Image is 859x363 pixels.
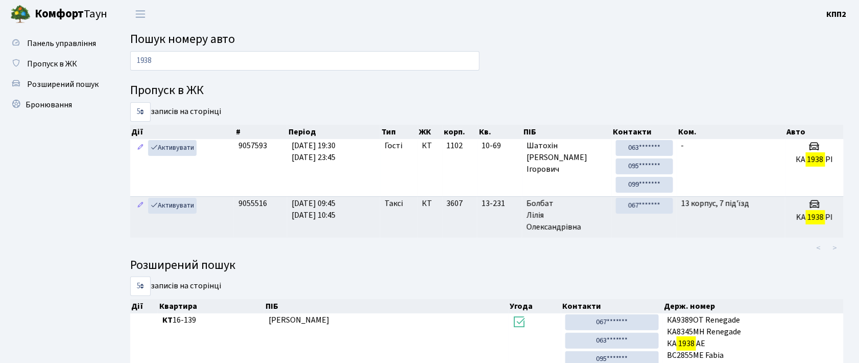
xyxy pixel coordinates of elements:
span: Болбат Лілія Олександрівна [527,198,608,233]
a: Редагувати [134,140,147,156]
span: 9055516 [238,198,267,209]
b: КПП2 [827,9,847,20]
button: Переключити навігацію [128,6,153,22]
h5: KA PІ [790,213,840,222]
span: Бронювання [26,99,72,110]
th: # [235,125,288,139]
mark: 1938 [677,336,696,351]
input: Пошук [130,51,480,71]
h5: КА PI [790,155,840,165]
th: Дії [130,299,158,313]
h4: Розширений пошук [130,258,844,273]
label: записів на сторінці [130,277,221,296]
th: Квартира [158,299,265,313]
span: Розширений пошук [27,79,99,90]
span: [PERSON_NAME] [269,314,329,326]
span: Пропуск в ЖК [27,58,77,70]
th: Тип [380,125,418,139]
img: logo.png [10,4,31,25]
span: 1102 [447,140,463,151]
th: ЖК [418,125,443,139]
select: записів на сторінці [130,277,151,296]
span: 3607 [447,198,463,209]
b: КТ [162,314,173,326]
span: Пошук номеру авто [130,30,235,48]
span: - [681,140,684,151]
select: записів на сторінці [130,102,151,122]
a: Розширений пошук [5,74,107,95]
span: КТ [422,140,439,152]
th: Кв. [478,125,523,139]
th: Ком. [677,125,785,139]
span: КА9389ОТ Renegade КА8345МН Renegade КА АЕ BC2855ME Fabia [667,314,840,361]
th: Угода [509,299,561,313]
a: Панель управління [5,33,107,54]
a: Пропуск в ЖК [5,54,107,74]
a: КПП2 [827,8,847,20]
span: Таун [35,6,107,23]
label: записів на сторінці [130,102,221,122]
span: 13 корпус, 7 під'їзд [681,198,749,209]
span: 10-69 [482,140,518,152]
th: Держ. номер [663,299,844,313]
span: КТ [422,198,439,210]
b: Комфорт [35,6,84,22]
a: Активувати [148,140,197,156]
th: ПІБ [265,299,509,313]
th: ПІБ [522,125,612,139]
span: 13-231 [482,198,518,210]
span: Гості [385,140,402,152]
th: Авто [786,125,844,139]
span: [DATE] 09:45 [DATE] 10:45 [292,198,336,221]
span: Шатохін [PERSON_NAME] Ігорович [527,140,608,175]
th: Період [288,125,381,139]
span: 9057593 [238,140,267,151]
span: Панель управління [27,38,96,49]
span: 16-139 [162,314,260,326]
span: [DATE] 19:30 [DATE] 23:45 [292,140,336,163]
mark: 1938 [806,152,825,167]
th: Дії [130,125,235,139]
a: Активувати [148,198,197,214]
th: Контакти [561,299,663,313]
a: Бронювання [5,95,107,115]
mark: 1938 [806,210,825,224]
th: Контакти [612,125,678,139]
h4: Пропуск в ЖК [130,83,844,98]
a: Редагувати [134,198,147,214]
span: Таксі [385,198,403,210]
th: корп. [443,125,478,139]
